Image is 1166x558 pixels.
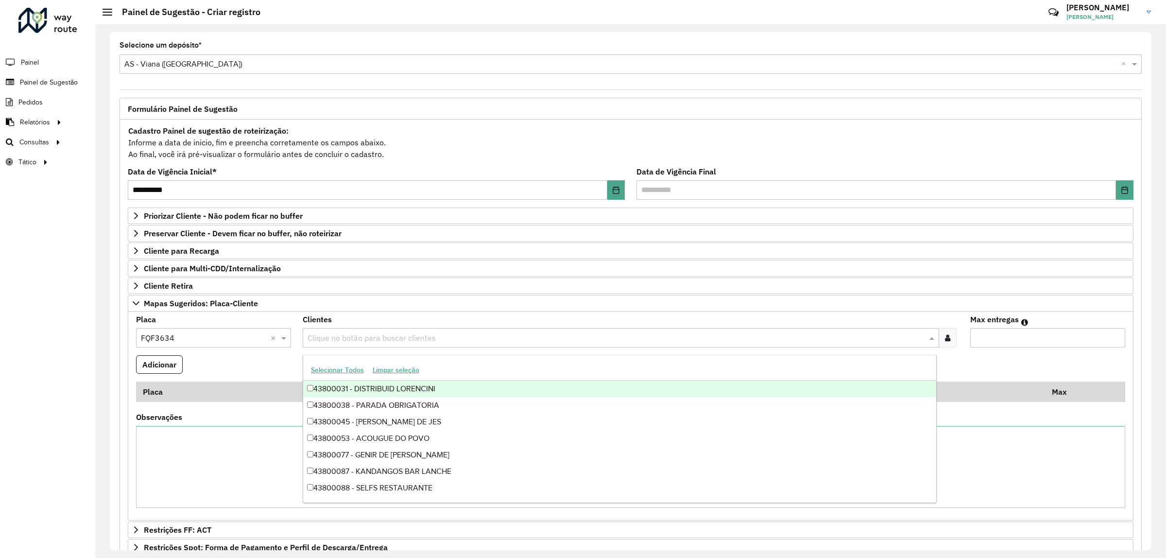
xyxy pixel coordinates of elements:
span: Consultas [19,137,49,147]
span: [PERSON_NAME] [1066,13,1139,21]
span: Restrições Spot: Forma de Pagamento e Perfil de Descarga/Entrega [144,543,388,551]
div: 43800088 - SELFS RESTAURANTE [303,480,936,496]
label: Clientes [303,314,332,325]
span: Painel [21,57,39,68]
a: Restrições Spot: Forma de Pagamento e Perfil de Descarga/Entrega [128,539,1133,556]
span: Cliente para Multi-CDD/Internalização [144,264,281,272]
a: Restrições FF: ACT [128,522,1133,538]
h3: [PERSON_NAME] [1066,3,1139,12]
a: Preservar Cliente - Devem ficar no buffer, não roteirizar [128,225,1133,242]
div: 43800053 - ACOUGUE DO POVO [303,430,936,447]
div: Informe a data de inicio, fim e preencha corretamente os campos abaixo. Ao final, você irá pré-vi... [128,124,1133,160]
a: Priorizar Cliente - Não podem ficar no buffer [128,208,1133,224]
th: Max [1045,382,1084,402]
strong: Cadastro Painel de sugestão de roteirização: [128,126,289,136]
span: Formulário Painel de Sugestão [128,105,238,113]
a: Cliente para Recarga [128,243,1133,259]
span: Clear all [1121,58,1130,70]
div: 43800031 - DISTRIBUID LORENCINI [303,381,936,397]
div: 43800100 - LANCH. HORTO MARUIPE [303,496,936,513]
button: Choose Date [607,180,625,200]
label: Max entregas [970,314,1019,325]
span: Priorizar Cliente - Não podem ficar no buffer [144,212,303,220]
th: Placa [136,382,311,402]
div: Mapas Sugeridos: Placa-Cliente [128,312,1133,521]
label: Placa [136,314,156,325]
em: Máximo de clientes que serão colocados na mesma rota com os clientes informados [1021,318,1028,326]
span: Painel de Sugestão [20,77,78,87]
a: Contato Rápido [1043,2,1064,23]
label: Selecione um depósito [120,39,202,51]
h2: Painel de Sugestão - Criar registro [112,7,260,17]
ng-dropdown-panel: Options list [303,355,937,503]
a: Cliente Retira [128,278,1133,294]
label: Observações [136,411,182,423]
button: Limpar seleção [368,363,424,378]
div: 43800087 - KANDANGOS BAR LANCHE [303,463,936,480]
span: Relatórios [20,117,50,127]
button: Selecionar Todos [307,363,368,378]
span: Cliente Retira [144,282,193,290]
span: Tático [18,157,36,167]
span: Preservar Cliente - Devem ficar no buffer, não roteirizar [144,229,342,237]
span: Pedidos [18,97,43,107]
button: Choose Date [1116,180,1133,200]
div: 43800077 - GENIR DE [PERSON_NAME] [303,447,936,463]
span: Restrições FF: ACT [144,526,211,534]
label: Data de Vigência Inicial [128,166,217,177]
label: Data de Vigência Final [636,166,716,177]
span: Mapas Sugeridos: Placa-Cliente [144,299,258,307]
a: Mapas Sugeridos: Placa-Cliente [128,295,1133,312]
div: 43800045 - [PERSON_NAME] DE JES [303,414,936,430]
span: Cliente para Recarga [144,247,219,255]
div: 43800038 - PARADA OBRIGATORIA [303,397,936,414]
button: Adicionar [136,355,183,374]
a: Cliente para Multi-CDD/Internalização [128,260,1133,277]
span: Clear all [271,332,279,344]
